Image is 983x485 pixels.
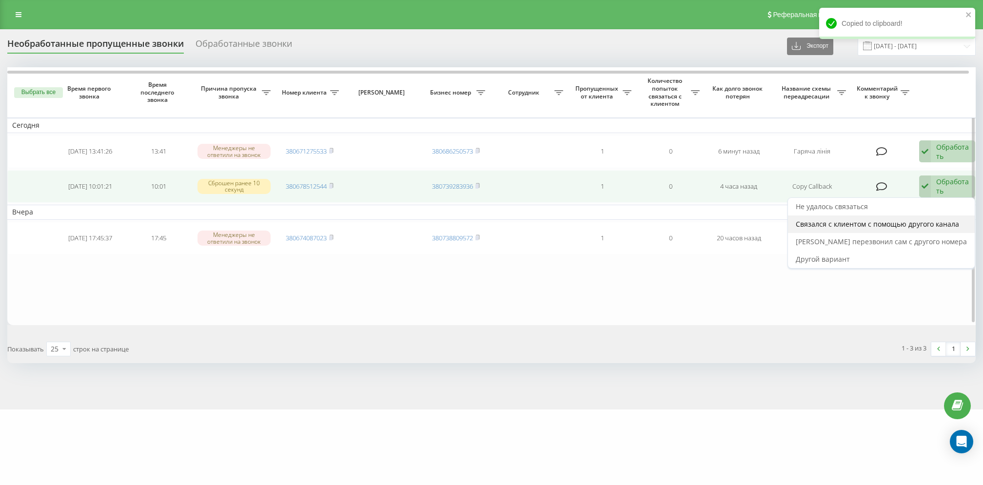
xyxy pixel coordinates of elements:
[124,222,193,255] td: 17:45
[965,11,972,20] button: close
[352,89,413,97] span: [PERSON_NAME]
[946,342,961,356] a: 1
[636,135,705,168] td: 0
[197,231,271,245] div: Менеджеры не ответили на звонок
[773,222,851,255] td: [PERSON_NAME]
[56,170,124,203] td: [DATE] 10:01:21
[14,87,63,98] button: Выбрать все
[636,222,705,255] td: 0
[796,202,868,211] span: Не удалось связаться
[124,135,193,168] td: 13:41
[286,233,327,242] a: 380674087023
[568,135,636,168] td: 1
[773,135,851,168] td: Гаряча лінія
[778,85,837,100] span: Название схемы переадресации
[773,170,851,203] td: Copy Callback
[196,39,292,54] div: Обработанные звонки
[568,222,636,255] td: 1
[280,89,330,97] span: Номер клиента
[286,147,327,155] a: 380671275533
[819,8,975,39] div: Copied to clipboard!
[56,222,124,255] td: [DATE] 17:45:37
[950,430,973,453] div: Open Intercom Messenger
[787,38,833,55] button: Экспорт
[705,135,773,168] td: 6 минут назад
[7,205,983,219] td: Вчера
[7,118,983,133] td: Сегодня
[197,144,271,158] div: Менеджеры не ответили на звонок
[427,89,476,97] span: Бизнес номер
[432,147,473,155] a: 380686250573
[197,179,271,194] div: Сброшен ранее 10 секунд
[73,345,129,353] span: строк на странице
[64,85,117,100] span: Время первого звонка
[568,170,636,203] td: 1
[712,85,765,100] span: Как долго звонок потерян
[132,81,185,104] span: Время последнего звонка
[197,85,262,100] span: Причина пропуска звонка
[705,170,773,203] td: 4 часа назад
[432,182,473,191] a: 380739283936
[7,345,44,353] span: Показывать
[286,182,327,191] a: 380678512544
[936,177,970,195] div: Обработать
[902,343,926,353] div: 1 - 3 из 3
[796,219,959,229] span: Связался с клиентом с помощью другого канала
[51,344,59,354] div: 25
[796,254,850,264] span: Другой вариант
[773,11,853,19] span: Реферальная программа
[7,39,184,54] div: Необработанные пропущенные звонки
[936,142,970,161] div: Обработать
[641,77,691,107] span: Количество попыток связаться с клиентом
[705,222,773,255] td: 20 часов назад
[56,135,124,168] td: [DATE] 13:41:26
[124,170,193,203] td: 10:01
[856,85,901,100] span: Комментарий к звонку
[796,237,967,246] span: [PERSON_NAME] перезвонил сам с другого номера
[573,85,623,100] span: Пропущенных от клиента
[636,170,705,203] td: 0
[432,233,473,242] a: 380738809572
[495,89,554,97] span: Сотрудник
